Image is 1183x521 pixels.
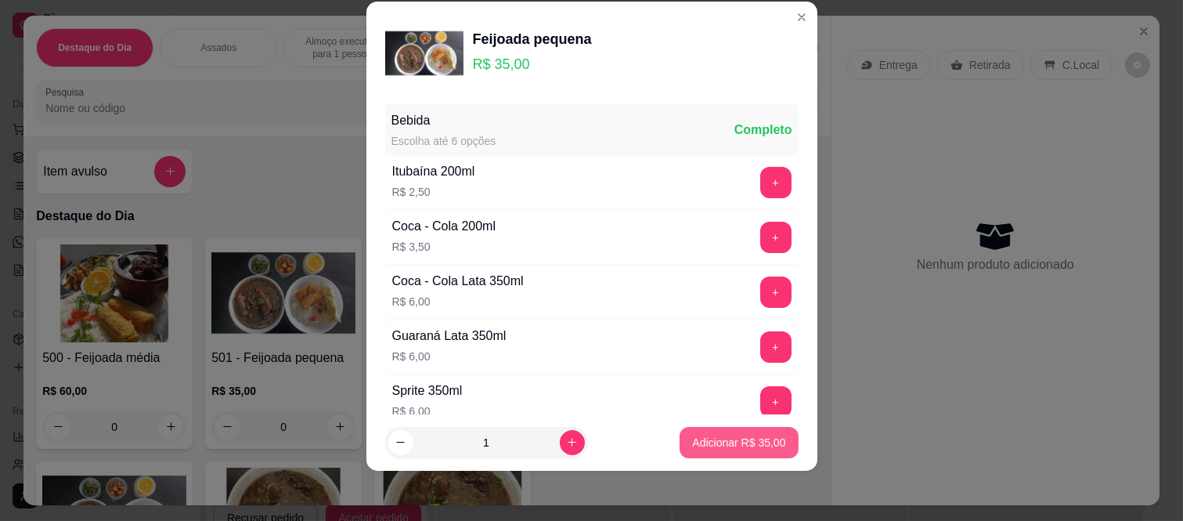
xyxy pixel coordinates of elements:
[680,427,798,458] button: Adicionar R$ 35,00
[392,239,496,255] p: R$ 3,50
[392,272,524,291] div: Coca - Cola Lata 350ml
[392,403,463,419] p: R$ 6,00
[789,5,814,30] button: Close
[392,217,496,236] div: Coca - Cola 200ml
[388,430,413,455] button: decrease-product-quantity
[385,14,463,92] img: product-image
[692,435,785,450] p: Adicionar R$ 35,00
[391,111,496,130] div: Bebida
[734,121,792,139] div: Completo
[560,430,585,455] button: increase-product-quantity
[760,331,792,363] button: add
[392,162,475,181] div: Itubaína 200ml
[760,277,792,308] button: add
[473,53,592,75] p: R$ 35,00
[392,327,507,346] div: Guaraná Lata 350ml
[473,28,592,50] div: Feijoada pequena
[760,386,792,418] button: add
[391,133,496,149] div: Escolha até 6 opções
[760,167,792,198] button: add
[760,222,792,253] button: add
[392,349,507,364] p: R$ 6,00
[392,382,463,400] div: Sprite 350ml
[392,184,475,200] p: R$ 2,50
[392,294,524,309] p: R$ 6,00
